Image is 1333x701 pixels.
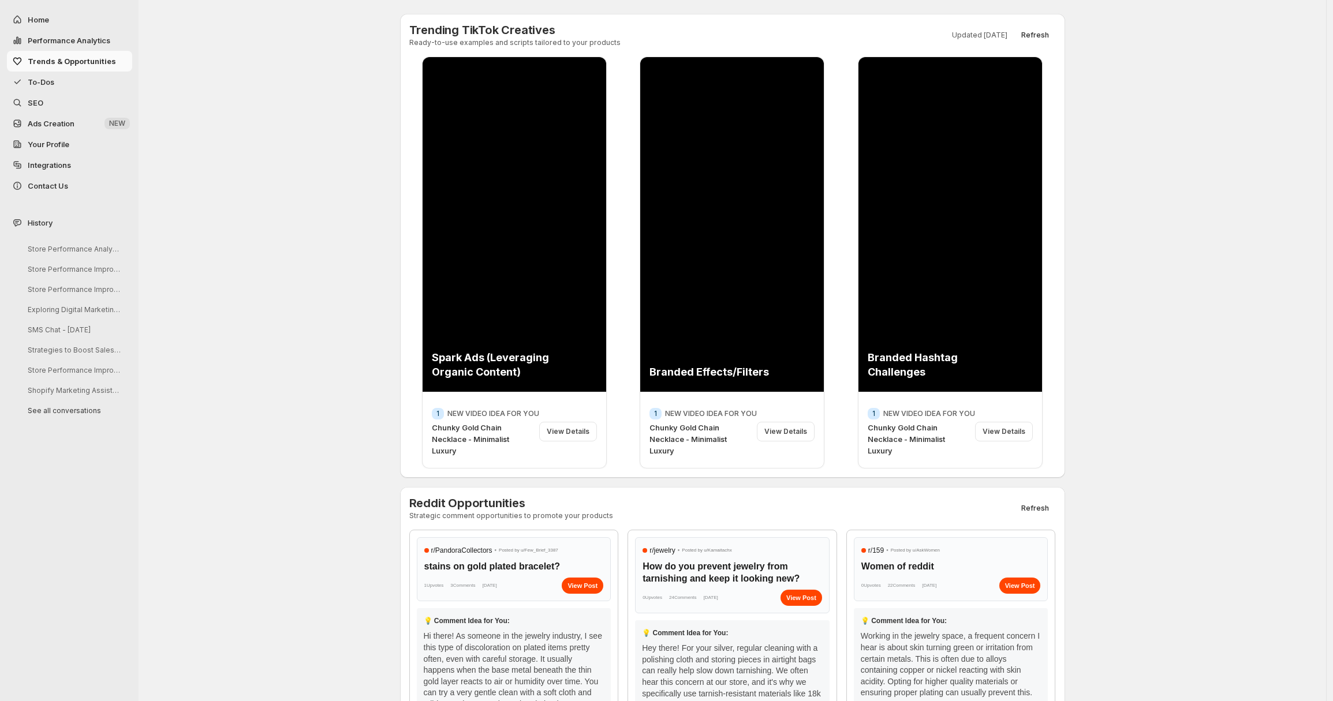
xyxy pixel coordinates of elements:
span: Refresh [1021,504,1049,513]
button: Store Performance Improvement Analysis Steps [18,361,128,379]
span: r/ 159 [868,545,884,556]
div: Branded Effects/Filters [649,365,774,379]
button: Home [7,9,132,30]
h3: Reddit Opportunities [409,496,613,510]
button: Performance Analytics [7,30,132,51]
button: Shopify Marketing Assistant Onboarding [18,381,128,399]
span: r/ jewelry [649,545,675,556]
p: Strategic comment opportunities to promote your products [409,511,613,520]
span: [DATE] [704,592,718,603]
button: Store Performance Analysis and Suggestions [18,240,128,258]
p: Chunky Gold Chain Necklace - Minimalist Luxury [432,422,535,456]
span: Ads Creation [28,119,74,128]
iframe: TikTok Video [857,54,1043,395]
span: To-Dos [28,77,54,87]
h3: Women of reddit [861,561,1041,573]
span: 1 Upvotes [424,580,444,591]
a: View Post [999,578,1041,594]
span: Integrations [28,160,71,170]
div: Branded Hashtag Challenges [868,350,992,379]
h3: stains on gold plated bracelet? [424,561,604,573]
button: Exploring Digital Marketing Strategies [18,301,128,318]
span: r/ PandoraCollectors [431,545,492,556]
span: Contact Us [28,181,68,190]
span: [DATE] [482,580,496,591]
button: See all conversations [18,402,128,419]
span: • [886,545,888,556]
button: Trends & Opportunities [7,51,132,72]
a: View Post [781,590,822,606]
iframe: TikTok Video [640,54,825,395]
span: 1 [654,409,657,418]
div: View Details [539,422,597,441]
a: Integrations [7,155,132,175]
span: Posted by u/ Few_Brief_3387 [499,545,558,556]
span: Performance Analytics [28,36,110,45]
span: 24 Comments [669,592,697,603]
div: View details for Chunky Gold Chain Necklace - Minimalist Luxury [858,57,1043,468]
div: Working in the jewelry space, a frequent concern I hear is about skin turning green or irritation... [861,631,1041,699]
span: Your Profile [28,140,69,149]
span: • [495,545,497,556]
div: View Details [975,422,1033,441]
div: View details for Chunky Gold Chain Necklace - Minimalist Luxury [422,57,607,468]
p: NEW VIDEO IDEA FOR YOU [883,409,975,418]
span: 1 [436,409,439,418]
span: [DATE] [922,580,936,591]
span: 22 Comments [888,580,916,591]
span: SEO [28,98,43,107]
p: Chunky Gold Chain Necklace - Minimalist Luxury [649,422,752,456]
button: Ads Creation [7,113,132,134]
span: 0 Upvotes [861,580,881,591]
span: • [678,545,680,556]
span: Posted by u/ AskWomen [891,545,940,556]
span: 💡 Comment Idea for You: [424,617,510,625]
div: Spark Ads (Leveraging Organic Content) [432,350,557,379]
iframe: TikTok Video [422,54,607,395]
button: Strategies to Boost Sales Next Week [18,341,128,359]
h3: Trending TikTok Creatives [409,23,621,37]
p: Ready-to-use examples and scripts tailored to your products [409,38,621,47]
span: Trends & Opportunities [28,57,116,66]
span: Refresh [1021,31,1049,40]
span: Home [28,15,49,24]
span: 💡 Comment Idea for You: [642,629,728,637]
p: Updated [DATE] [952,31,1007,40]
p: NEW VIDEO IDEA FOR YOU [447,409,539,418]
button: Contact Us [7,175,132,196]
a: SEO [7,92,132,113]
button: To-Dos [7,72,132,92]
span: NEW [109,119,125,128]
a: Your Profile [7,134,132,155]
button: Refresh [1014,500,1056,516]
a: View Post [562,578,603,594]
div: View Details [757,422,815,441]
span: 💡 Comment Idea for You: [861,617,947,625]
h3: How do you prevent jewelry from tarnishing and keep it looking new? [643,561,822,585]
button: Store Performance Improvement Strategy Session [18,260,128,278]
button: SMS Chat - [DATE] [18,321,128,339]
span: History [28,217,53,228]
div: View details for Chunky Gold Chain Necklace - Minimalist Luxury [640,57,824,468]
button: Store Performance Improvement Analysis [18,280,128,298]
button: Refresh [1014,27,1056,43]
span: 1 [872,409,875,418]
span: 3 Comments [450,580,475,591]
p: NEW VIDEO IDEA FOR YOU [665,409,757,418]
span: Posted by u/ Kamaitachx [682,545,731,556]
span: 0 Upvotes [643,592,662,603]
p: Chunky Gold Chain Necklace - Minimalist Luxury [868,422,970,456]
